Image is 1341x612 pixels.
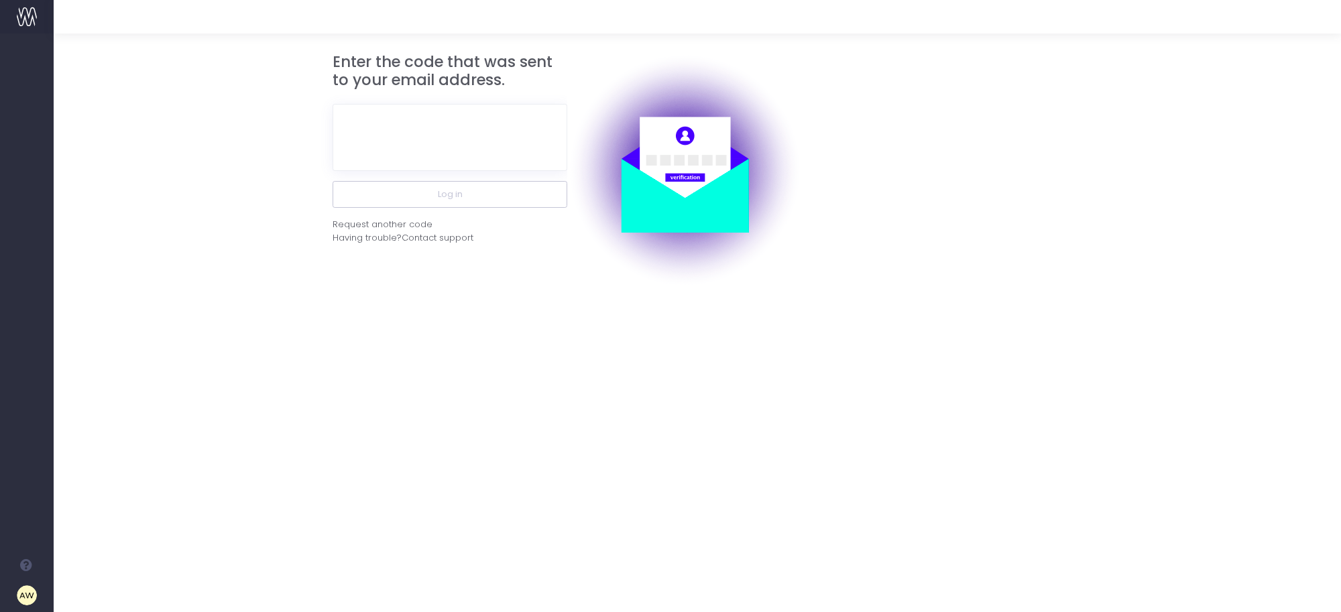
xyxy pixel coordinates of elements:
[333,218,432,231] div: Request another code
[402,231,473,245] span: Contact support
[333,181,567,208] button: Log in
[17,585,37,605] img: images/default_profile_image.png
[333,231,567,245] div: Having trouble?
[567,53,802,288] img: auth.png
[333,53,567,90] h3: Enter the code that was sent to your email address.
